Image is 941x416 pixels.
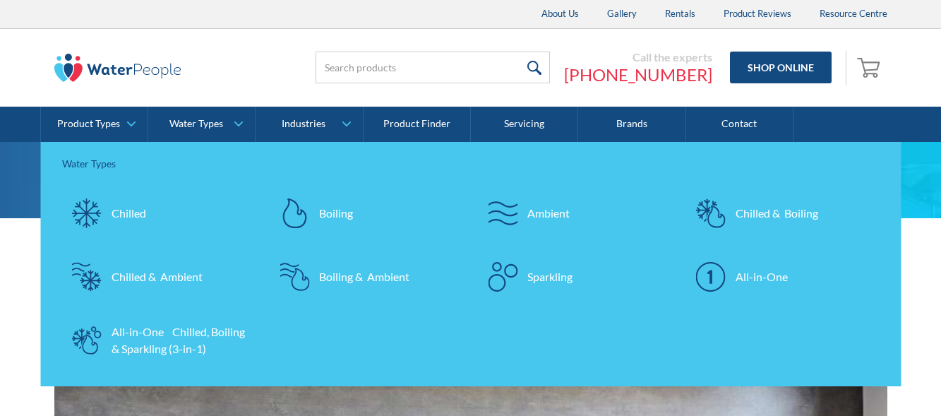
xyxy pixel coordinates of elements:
[112,268,203,285] div: Chilled & Ambient
[319,205,353,222] div: Boiling
[319,268,409,285] div: Boiling & Ambient
[148,107,255,142] a: Water Types
[730,52,832,83] a: Shop Online
[686,252,880,302] a: All-in-One
[478,189,672,238] a: Ambient
[256,107,362,142] a: Industries
[853,51,887,85] a: Open empty cart
[62,252,256,302] a: Chilled & Ambient
[270,189,464,238] a: Boiling
[564,50,712,64] div: Call the experts
[471,107,578,142] a: Servicing
[364,107,471,142] a: Product Finder
[112,205,146,222] div: Chilled
[686,107,793,142] a: Contact
[578,107,685,142] a: Brands
[112,323,249,357] div: All-in-One Chilled, Boiling & Sparkling (3-in-1)
[564,64,712,85] a: [PHONE_NUMBER]
[736,268,788,285] div: All-in-One
[270,252,464,302] a: Boiling & Ambient
[62,316,256,365] a: All-in-One Chilled, Boiling & Sparkling (3-in-1)
[54,54,181,82] img: The Water People
[527,268,573,285] div: Sparkling
[62,156,880,171] div: Water Types
[282,118,325,130] div: Industries
[57,118,120,130] div: Product Types
[316,52,550,83] input: Search products
[169,118,223,130] div: Water Types
[478,252,672,302] a: Sparkling
[41,107,148,142] a: Product Types
[62,189,256,238] a: Chilled
[41,142,901,386] nav: Water Types
[527,205,570,222] div: Ambient
[857,56,884,78] img: shopping cart
[686,189,880,238] a: Chilled & Boiling
[736,205,818,222] div: Chilled & Boiling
